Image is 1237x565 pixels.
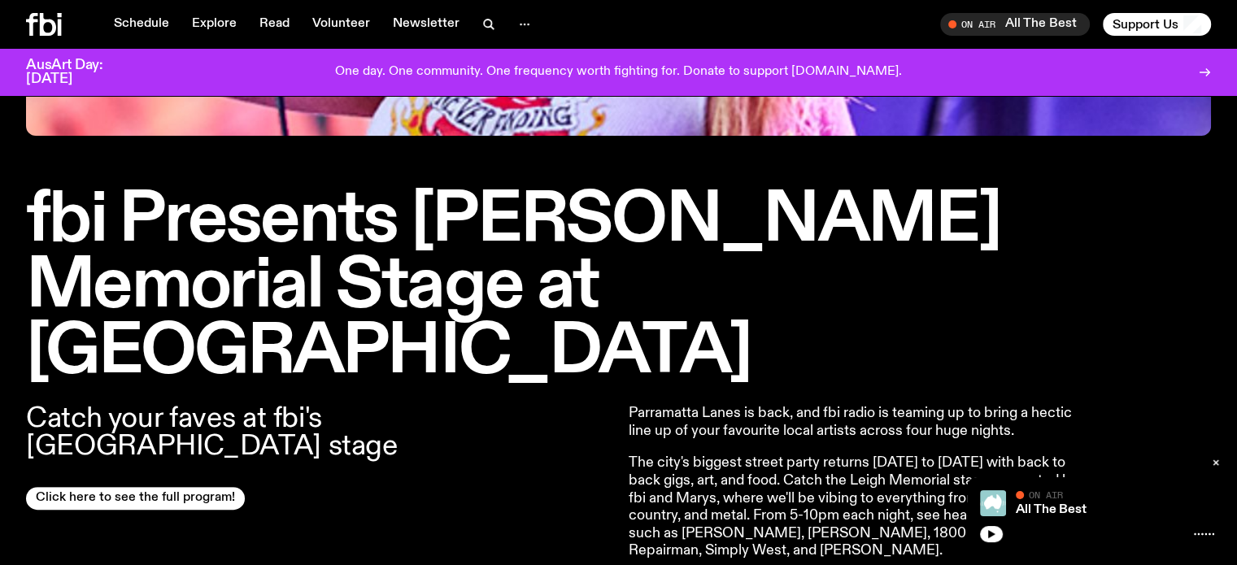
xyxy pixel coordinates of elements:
span: Support Us [1113,17,1178,32]
a: Read [250,13,299,36]
span: On Air [1029,489,1063,500]
a: Schedule [104,13,179,36]
h1: fbi Presents [PERSON_NAME] Memorial Stage at [GEOGRAPHIC_DATA] [26,188,1211,385]
button: Support Us [1103,13,1211,36]
a: Explore [182,13,246,36]
button: On AirAll The Best [940,13,1090,36]
a: Newsletter [383,13,469,36]
p: Catch your faves at fbi's [GEOGRAPHIC_DATA] stage [26,405,609,460]
a: All The Best [1016,503,1087,516]
p: Parramatta Lanes is back, and fbi radio is teaming up to bring a hectic line up of your favourite... [629,405,1097,440]
p: One day. One community. One frequency worth fighting for. Donate to support [DOMAIN_NAME]. [335,65,902,80]
a: Volunteer [303,13,380,36]
h3: AusArt Day: [DATE] [26,59,130,86]
p: The city's biggest street party returns [DATE] to [DATE] with back to back gigs, art, and food. C... [629,454,1097,560]
a: Click here to see the full program! [26,487,245,510]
